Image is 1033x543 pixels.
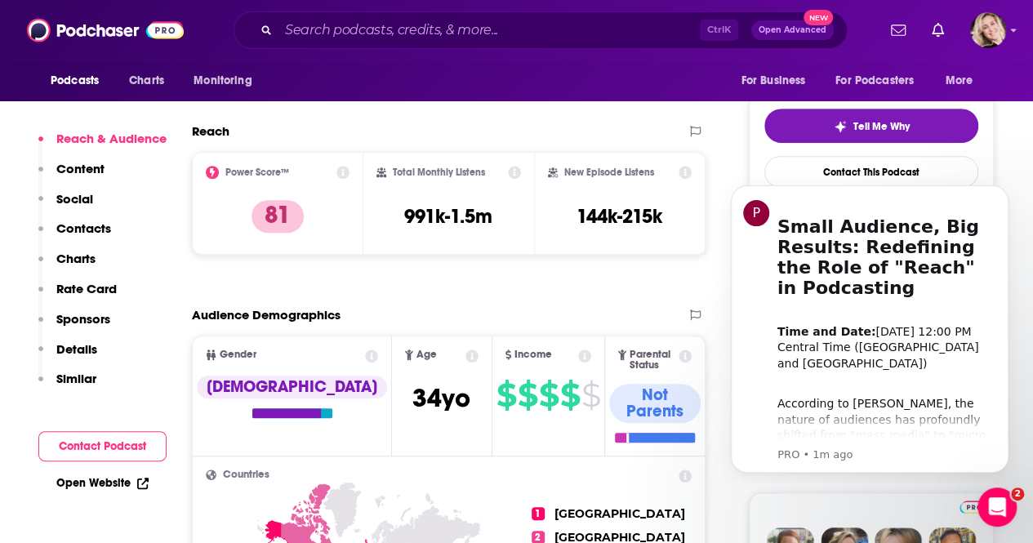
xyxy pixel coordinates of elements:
h3: 144k-215k [577,204,662,229]
span: Open Advanced [759,26,826,34]
p: Sponsors [56,311,110,327]
button: Contacts [38,220,111,251]
img: Podchaser - Follow, Share and Rate Podcasts [27,15,184,46]
span: Logged in as kkclayton [970,12,1006,48]
span: Income [514,349,552,360]
h2: New Episode Listens [564,167,654,178]
a: Pro website [960,498,988,514]
span: Countries [223,470,269,480]
img: tell me why sparkle [834,120,847,133]
span: 2 [1011,487,1024,501]
button: Charts [38,251,96,281]
button: open menu [729,65,826,96]
div: Not Parents [609,384,701,423]
a: Contact This Podcast [764,156,978,188]
button: Show profile menu [970,12,1006,48]
button: Details [38,341,97,372]
button: Content [38,161,105,191]
h2: Reach [192,123,229,139]
span: $ [539,382,559,408]
span: $ [581,382,600,408]
button: Sponsors [38,311,110,341]
span: Charts [129,69,164,92]
span: Tell Me Why [853,120,910,133]
span: 1 [532,507,545,520]
h2: Audience Demographics [192,307,341,323]
div: [DEMOGRAPHIC_DATA] [197,376,387,398]
span: Gender [220,349,256,360]
span: More [946,69,973,92]
span: Parental Status [630,349,676,371]
iframe: Intercom live chat [977,487,1017,527]
p: Reach & Audience [56,131,167,146]
span: 34 yo [412,382,470,414]
a: Show notifications dropdown [884,16,912,44]
span: Age [416,349,437,360]
img: User Profile [970,12,1006,48]
button: open menu [182,65,273,96]
p: Content [56,161,105,176]
button: Similar [38,371,96,401]
button: Contact Podcast [38,431,167,461]
button: open menu [39,65,120,96]
p: Contacts [56,220,111,236]
button: open menu [825,65,937,96]
button: tell me why sparkleTell Me Why [764,109,978,143]
button: Open AdvancedNew [751,20,834,40]
p: Charts [56,251,96,266]
h2: Power Score™ [225,167,289,178]
p: Rate Card [56,281,117,296]
h3: 991k-1.5m [404,204,492,229]
p: Details [56,341,97,357]
span: Ctrl K [700,20,738,41]
span: [GEOGRAPHIC_DATA] [554,506,685,521]
span: Podcasts [51,69,99,92]
h2: Total Monthly Listens [393,167,485,178]
span: $ [496,382,516,408]
iframe: Intercom notifications message [706,171,1033,483]
button: Rate Card [38,281,117,311]
span: $ [518,382,537,408]
input: Search podcasts, credits, & more... [278,17,700,43]
a: Charts [118,65,174,96]
span: Monitoring [194,69,252,92]
a: Open Website [56,476,149,490]
span: New [804,10,833,25]
p: Social [56,191,93,207]
p: Similar [56,371,96,386]
p: 81 [252,200,304,233]
button: Reach & Audience [38,131,167,161]
span: For Business [741,69,805,92]
button: Social [38,191,93,221]
button: open menu [934,65,994,96]
span: For Podcasters [835,69,914,92]
div: Search podcasts, credits, & more... [234,11,848,49]
img: Podchaser Pro [960,501,988,514]
span: $ [560,382,580,408]
a: Show notifications dropdown [925,16,951,44]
